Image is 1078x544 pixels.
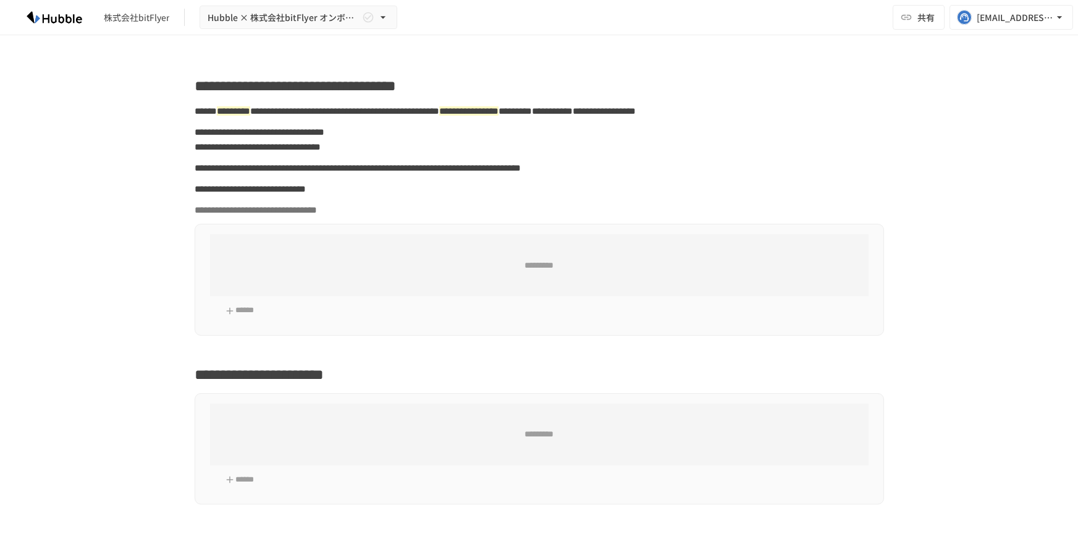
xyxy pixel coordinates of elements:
span: 共有 [917,11,935,24]
div: 株式会社bitFlyer [104,11,169,24]
div: [EMAIL_ADDRESS][DOMAIN_NAME] [977,10,1053,25]
img: HzDRNkGCf7KYO4GfwKnzITak6oVsp5RHeZBEM1dQFiQ [15,7,94,27]
button: 共有 [893,5,945,30]
span: Hubble × 株式会社bitFlyer オンボーディングプロジェクト [208,10,360,25]
button: [EMAIL_ADDRESS][DOMAIN_NAME] [950,5,1073,30]
button: Hubble × 株式会社bitFlyer オンボーディングプロジェクト [200,6,397,30]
